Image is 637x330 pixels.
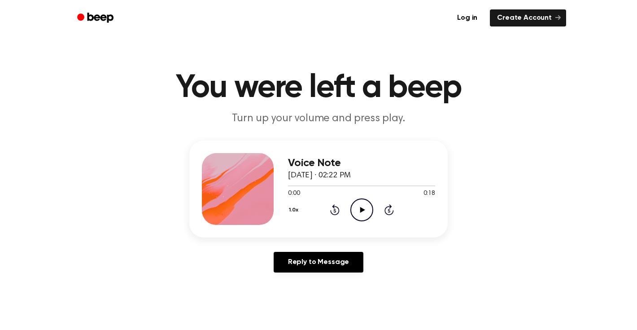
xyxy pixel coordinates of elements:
[288,202,302,218] button: 1.0x
[274,252,363,273] a: Reply to Message
[146,111,491,126] p: Turn up your volume and press play.
[89,72,548,104] h1: You were left a beep
[490,9,566,26] a: Create Account
[288,172,351,180] span: [DATE] · 02:22 PM
[423,189,435,198] span: 0:18
[71,9,122,27] a: Beep
[288,189,300,198] span: 0:00
[450,9,484,26] a: Log in
[288,157,435,169] h3: Voice Note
